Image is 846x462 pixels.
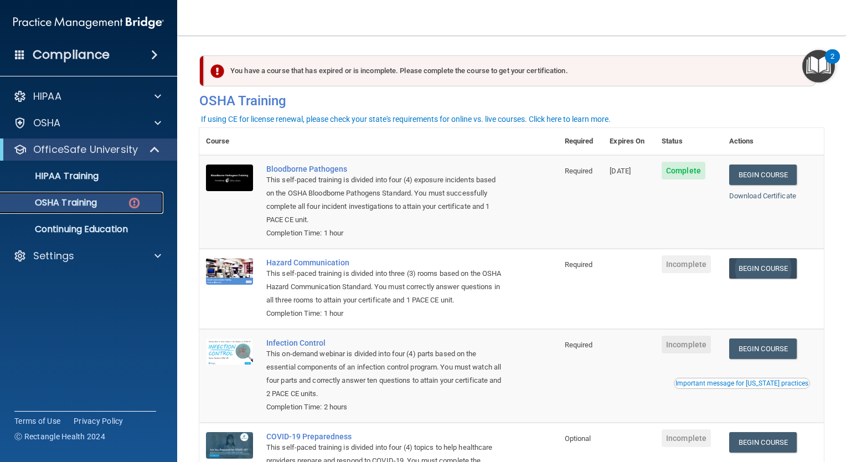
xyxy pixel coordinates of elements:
p: HIPAA [33,90,61,103]
div: This self-paced training is divided into four (4) exposure incidents based on the OSHA Bloodborne... [266,173,503,227]
div: You have a course that has expired or is incomplete. Please complete the course to get your certi... [204,55,816,86]
img: danger-circle.6113f641.png [127,196,141,210]
a: Hazard Communication [266,258,503,267]
p: OSHA Training [7,197,97,208]
div: Important message for [US_STATE] practices [675,380,808,387]
th: Actions [723,128,824,155]
span: [DATE] [610,167,631,175]
p: OfficeSafe University [33,143,138,156]
a: Privacy Policy [74,415,123,427]
div: Completion Time: 1 hour [266,227,503,240]
div: Completion Time: 1 hour [266,307,503,320]
div: Completion Time: 2 hours [266,401,503,414]
a: Bloodborne Pathogens [266,165,503,173]
span: Optional [565,434,591,443]
th: Expires On [603,128,655,155]
span: Incomplete [662,255,711,273]
a: Settings [13,249,161,263]
a: Begin Course [729,258,797,279]
h4: Compliance [33,47,110,63]
th: Status [655,128,723,155]
button: Read this if you are a dental practitioner in the state of CA [674,378,810,389]
a: Infection Control [266,338,503,347]
img: exclamation-circle-solid-danger.72ef9ffc.png [210,64,224,78]
div: 2 [830,57,834,71]
a: Begin Course [729,432,797,453]
div: This on-demand webinar is divided into four (4) parts based on the essential components of an inf... [266,347,503,401]
span: Ⓒ Rectangle Health 2024 [14,431,105,442]
div: If using CE for license renewal, please check your state's requirements for online vs. live cours... [201,115,611,123]
span: Required [565,260,593,269]
span: Complete [662,162,705,179]
p: Settings [33,249,74,263]
a: HIPAA [13,90,161,103]
button: Open Resource Center, 2 new notifications [802,50,835,83]
a: COVID-19 Preparedness [266,432,503,441]
span: Incomplete [662,429,711,447]
a: OfficeSafe University [13,143,161,156]
p: Continuing Education [7,224,158,235]
span: Required [565,167,593,175]
p: HIPAA Training [7,171,99,182]
a: Download Certificate [729,192,796,200]
th: Required [558,128,603,155]
a: Begin Course [729,165,797,185]
button: If using CE for license renewal, please check your state's requirements for online vs. live cours... [199,114,612,125]
th: Course [199,128,260,155]
a: Begin Course [729,338,797,359]
a: Terms of Use [14,415,60,427]
img: PMB logo [13,12,164,34]
a: OSHA [13,116,161,130]
span: Incomplete [662,336,711,353]
div: This self-paced training is divided into three (3) rooms based on the OSHA Hazard Communication S... [266,267,503,307]
h4: OSHA Training [199,93,824,109]
p: OSHA [33,116,61,130]
span: Required [565,341,593,349]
